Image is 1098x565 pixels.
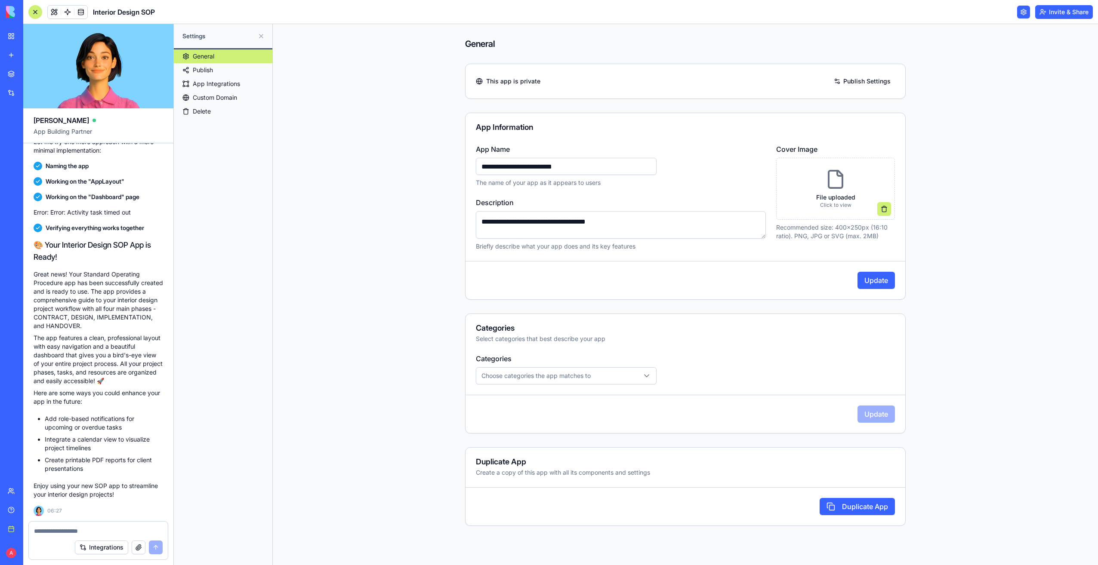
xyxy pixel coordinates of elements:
span: This app is private [486,77,540,86]
p: Here are some ways you could enhance your app in the future: [34,389,163,406]
span: Choose categories the app matches to [481,372,591,380]
p: Great news! Your Standard Operating Procedure app has been successfully created and is ready to u... [34,270,163,330]
a: Publish Settings [830,74,895,88]
div: Categories [476,324,895,332]
span: Verifying everything works together [46,224,144,232]
li: Add role-based notifications for upcoming or overdue tasks [45,415,163,432]
label: Categories [476,353,895,364]
span: [PERSON_NAME] [34,115,89,126]
span: App Building Partner [34,127,163,143]
img: logo [6,6,59,18]
button: Choose categories the app matches to [476,367,657,384]
p: Enjoy using your new SOP app to streamline your interior design projects! [34,482,163,499]
label: Cover Image [776,144,895,154]
a: Custom Domain [174,91,272,104]
button: Duplicate App [820,498,895,515]
div: File uploadedClick to view [776,158,895,220]
a: General [174,49,272,63]
p: Briefly describe what your app does and its key features [476,242,766,251]
a: Delete [174,104,272,118]
span: A [6,548,16,558]
button: Invite & Share [1035,5,1093,19]
span: 06:27 [47,507,62,514]
a: Publish [174,63,272,77]
p: Click to view [816,202,855,209]
h1: Interior Design SOP [93,7,155,17]
div: Duplicate App [476,458,895,466]
h1: 🎨 Your Interior Design SOP App is Ready! [34,239,163,263]
button: Integrations [75,540,128,554]
span: Naming the app [46,162,89,170]
p: The app features a clean, professional layout with easy navigation and a beautiful dashboard that... [34,334,163,385]
p: File uploaded [816,193,855,202]
span: Working on the "Dashboard" page [46,193,139,201]
img: Ella_00000_wcx2te.png [34,506,44,516]
li: Create printable PDF reports for client presentations [45,456,163,473]
li: Integrate a calendar view to visualize project timelines [45,435,163,452]
div: App Information [476,123,895,131]
h4: General [465,38,906,50]
span: Settings [182,32,254,40]
label: Description [476,197,766,208]
p: The name of your app as it appears to users [476,178,766,187]
div: Select categories that best describe your app [476,335,895,343]
p: Let me try one more approach with a more minimal implementation: [34,138,163,155]
button: Update [857,272,895,289]
p: Error: Error: Activity task timed out [34,208,163,217]
a: App Integrations [174,77,272,91]
label: App Name [476,144,766,154]
p: Recommended size: 400x250px (16:10 ratio). PNG, JPG or SVG (max. 2MB) [776,223,895,240]
div: Create a copy of this app with all its components and settings [476,468,895,477]
span: Working on the "AppLayout" [46,177,124,186]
